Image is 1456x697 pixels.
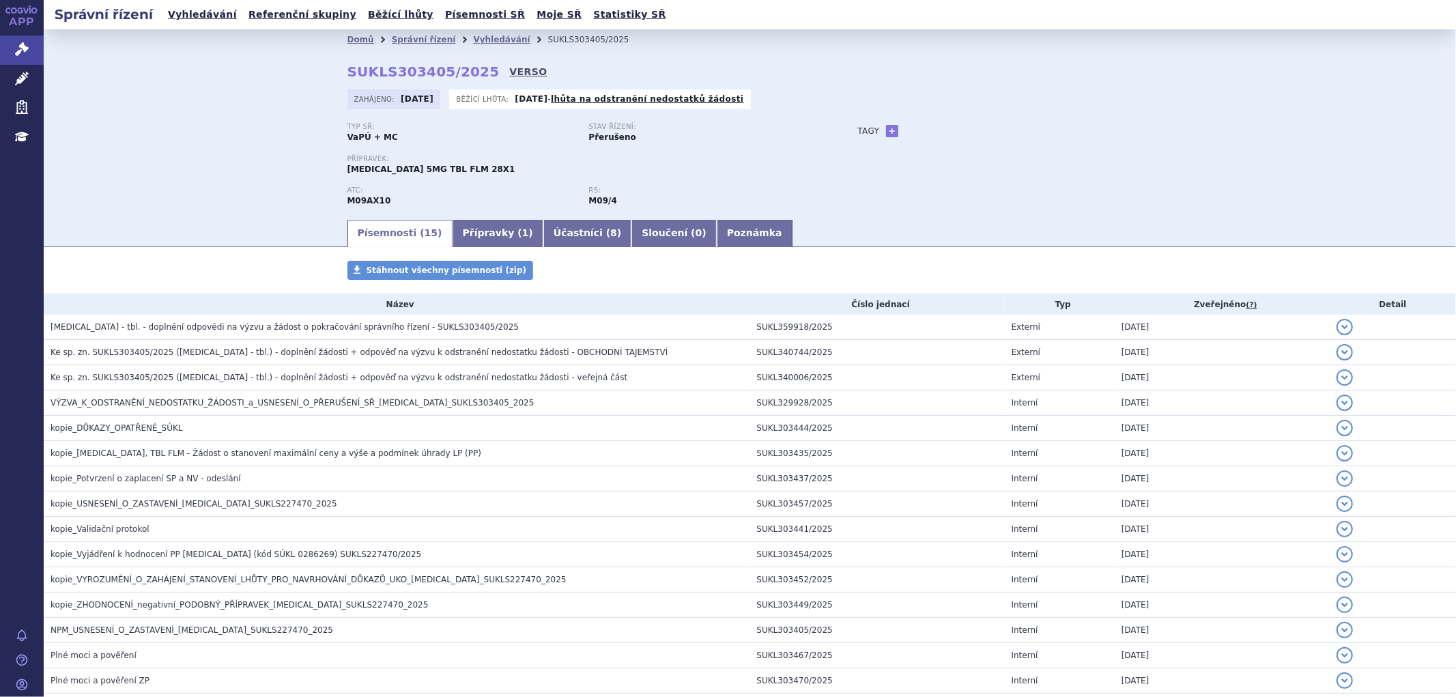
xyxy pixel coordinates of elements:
a: lhůta na odstranění nedostatků žádosti [551,94,743,104]
a: Sloučení (0) [631,220,716,247]
span: Interní [1012,550,1038,559]
th: Zveřejněno [1115,294,1330,315]
a: Běžící lhůty [364,5,438,24]
span: kopie_EVRYSDI, TBL FLM - Žádost o stanovení maximální ceny a výše a podmínek úhrady LP (PP) [51,449,481,458]
th: Typ [1005,294,1115,315]
td: [DATE] [1115,441,1330,466]
p: Přípravek: [347,155,831,163]
h2: Správní řízení [44,5,164,24]
td: [DATE] [1115,618,1330,643]
span: Externí [1012,347,1040,357]
a: Stáhnout všechny písemnosti (zip) [347,261,534,280]
td: SUKL329928/2025 [750,390,1005,416]
span: kopie_VYROZUMĚNÍ_O_ZAHÁJENÍ_STANOVENÍ_LHŮTY_PRO_NAVRHOVÁNÍ_DŮKAZŮ_UKO_EVRYSDI_SUKLS227470_2025 [51,575,567,584]
td: SUKL303470/2025 [750,668,1005,694]
span: VÝZVA_K_ODSTRANĚNÍ_NEDOSTATKU_ŽÁDOSTI_a_USNESENÍ_O_PŘERUŠENÍ_SŘ_EVRYSDI_SUKLS303405_2025 [51,398,534,408]
span: Interní [1012,524,1038,534]
td: [DATE] [1115,668,1330,694]
span: Interní [1012,575,1038,584]
button: detail [1337,496,1353,512]
a: Vyhledávání [473,35,530,44]
td: [DATE] [1115,593,1330,618]
p: Typ SŘ: [347,123,575,131]
span: kopie_ZHODNOCENÍ_negativní_PODOBNÝ_PŘÍPRAVEK_EVRYSDI_SUKLS227470_2025 [51,600,428,610]
span: Interní [1012,676,1038,685]
td: SUKL303452/2025 [750,567,1005,593]
th: Číslo jednací [750,294,1005,315]
a: Správní řízení [392,35,456,44]
button: detail [1337,369,1353,386]
td: [DATE] [1115,643,1330,668]
span: Plné moci a pověření ZP [51,676,149,685]
a: Statistiky SŘ [589,5,670,24]
span: Interní [1012,423,1038,433]
td: [DATE] [1115,542,1330,567]
p: ATC: [347,186,575,195]
a: VERSO [509,65,547,79]
td: [DATE] [1115,517,1330,542]
button: detail [1337,319,1353,335]
strong: RISDIPLAM [347,196,391,205]
span: Ke sp. zn. SUKLS303405/2025 (EVRYSDI - tbl.) - doplnění žádosti + odpověď na výzvu k odstranění n... [51,373,627,382]
span: NPM_USNESENÍ_O_ZASTAVENÍ_EVRYSDI_SUKLS227470_2025 [51,625,333,635]
strong: risdiplam [589,196,617,205]
span: kopie_Potvrzení o zaplacení SP a NV - odeslání [51,474,241,483]
button: detail [1337,395,1353,411]
a: Písemnosti (15) [347,220,453,247]
a: Moje SŘ [532,5,586,24]
span: Interní [1012,600,1038,610]
button: detail [1337,571,1353,588]
span: Stáhnout všechny písemnosti (zip) [367,266,527,275]
a: Písemnosti SŘ [441,5,529,24]
td: SUKL303437/2025 [750,466,1005,492]
button: detail [1337,647,1353,664]
span: 15 [425,227,438,238]
span: [MEDICAL_DATA] 5MG TBL FLM 28X1 [347,165,515,174]
button: detail [1337,521,1353,537]
span: Interní [1012,398,1038,408]
span: 8 [610,227,617,238]
span: kopie_Validační protokol [51,524,149,534]
button: detail [1337,445,1353,461]
strong: SUKLS303405/2025 [347,63,500,80]
td: [DATE] [1115,567,1330,593]
h3: Tagy [858,123,880,139]
td: [DATE] [1115,340,1330,365]
td: SUKL359918/2025 [750,315,1005,340]
button: detail [1337,672,1353,689]
td: [DATE] [1115,365,1330,390]
span: Interní [1012,651,1038,660]
strong: [DATE] [401,94,433,104]
span: Interní [1012,625,1038,635]
button: detail [1337,597,1353,613]
td: SUKL303457/2025 [750,492,1005,517]
a: Poznámka [717,220,793,247]
span: Plné moci a pověření [51,651,137,660]
span: Interní [1012,474,1038,483]
a: Vyhledávání [164,5,241,24]
strong: [DATE] [515,94,547,104]
p: RS: [589,186,817,195]
td: SUKL303454/2025 [750,542,1005,567]
span: kopie_USNESENÍ_O_ZASTAVENÍ_EVRYSDI_SUKLS227470_2025 [51,499,337,509]
td: [DATE] [1115,390,1330,416]
span: EVRYSDI - tbl. - doplnění odpovědi na výzvu a žádost o pokračování správního řízení - SUKLS303405... [51,322,519,332]
span: 0 [696,227,702,238]
th: Název [44,294,750,315]
button: detail [1337,622,1353,638]
td: [DATE] [1115,466,1330,492]
th: Detail [1330,294,1456,315]
a: Domů [347,35,374,44]
span: Externí [1012,322,1040,332]
span: kopie_Vyjádření k hodnocení PP EVRYSDI (kód SÚKL 0286269) SUKLS227470/2025 [51,550,421,559]
a: Přípravky (1) [453,220,543,247]
button: detail [1337,344,1353,360]
span: Běžící lhůta: [456,94,511,104]
p: Stav řízení: [589,123,817,131]
a: Referenční skupiny [244,5,360,24]
button: detail [1337,470,1353,487]
td: [DATE] [1115,492,1330,517]
td: [DATE] [1115,416,1330,441]
td: SUKL303449/2025 [750,593,1005,618]
td: SUKL340006/2025 [750,365,1005,390]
